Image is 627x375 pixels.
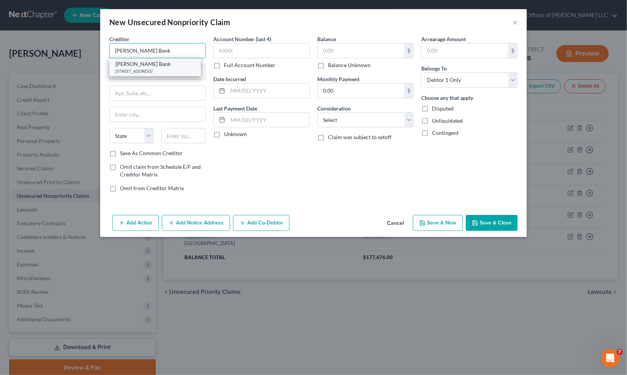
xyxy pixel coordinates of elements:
input: Search creditor by name... [109,43,206,58]
label: Unknown [224,130,247,138]
span: Claim was subject to setoff [328,134,392,140]
button: Save & New [413,215,463,231]
button: × [512,18,518,27]
label: Account Number (last 4) [213,35,271,43]
input: 0.00 [422,43,508,58]
iframe: Intercom live chat [601,349,619,367]
label: Consideration [317,104,351,112]
span: Disputed [432,105,454,112]
button: Cancel [381,216,410,231]
button: Save & Close [466,215,518,231]
label: Full Account Number [224,61,275,69]
div: [PERSON_NAME] Bank [115,60,195,68]
span: 7 [617,349,623,355]
span: Omit from Creditor Matrix [120,185,184,191]
button: Add Action [112,215,159,231]
input: Apt, Suite, etc... [110,86,205,101]
span: Omit claim from Schedule E/F and Creditor Matrix [120,163,201,178]
label: Save As Common Creditor [120,149,183,157]
button: Add Notice Address [162,215,230,231]
span: Belongs To [421,65,447,72]
input: XXXX [213,43,310,58]
button: Add Co-Debtor [233,215,290,231]
input: Enter city... [110,107,205,122]
input: Enter zip... [162,128,206,143]
input: 0.00 [318,83,404,98]
div: $ [404,83,413,98]
input: MM/DD/YYYY [228,113,309,127]
div: [STREET_ADDRESS] [115,68,195,74]
span: Unliquidated [432,117,463,124]
span: Contingent [432,130,459,136]
div: $ [508,43,517,58]
label: Balance [317,35,336,43]
input: 0.00 [318,43,404,58]
label: Last Payment Date [213,104,257,112]
input: MM/DD/YYYY [228,83,309,98]
span: Creditor [109,36,130,42]
label: Date Incurred [213,75,246,83]
label: Choose any that apply [421,94,473,102]
label: Arrearage Amount [421,35,466,43]
div: $ [404,43,413,58]
label: Balance Unknown [328,61,371,69]
label: Monthly Payment [317,75,360,83]
div: New Unsecured Nonpriority Claim [109,17,230,27]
